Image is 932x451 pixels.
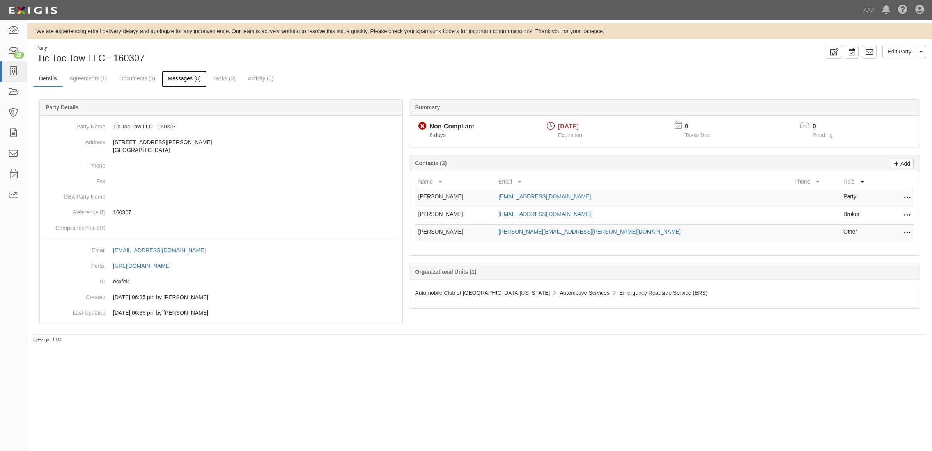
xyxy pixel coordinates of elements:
p: 160307 [113,209,399,216]
a: Exigis, LLC [38,337,62,342]
td: Other [840,225,882,242]
b: Summary [415,104,440,111]
a: AAA [859,2,878,18]
dt: ComplianceProfileID [43,220,105,232]
dd: ecxfek [43,274,399,289]
a: [URL][DOMAIN_NAME] [113,263,179,269]
div: [EMAIL_ADDRESS][DOMAIN_NAME] [113,246,206,254]
a: Messages (8) [162,71,207,87]
i: Help Center - Complianz [898,5,907,15]
a: Details [33,71,63,87]
small: by [33,337,62,343]
a: Edit Party [882,45,916,58]
td: [PERSON_NAME] [415,207,496,225]
a: Activity (0) [242,71,279,86]
dt: Reference ID [43,205,105,216]
td: [PERSON_NAME] [415,225,496,242]
b: Party Details [46,104,79,111]
dt: Phone [43,158,105,169]
dt: Party Name [43,119,105,130]
td: Party [840,189,882,207]
div: Tic Toc Tow LLC - 160307 [33,45,474,65]
img: logo-5460c22ac91f19d4615b14bd174203de0afe785f0fc80cf4dbbc73dc1793850b.png [6,4,60,18]
span: Since 08/19/2025 [430,132,446,138]
dd: 03/22/2024 06:35 pm by Samantha Molina [43,289,399,305]
td: Broker [840,207,882,225]
p: 0 [685,122,720,131]
a: Agreements (1) [64,71,113,86]
span: Pending [813,132,833,138]
dt: Portal [43,258,105,270]
p: 0 [813,122,842,131]
th: Phone [791,175,840,189]
dt: Address [43,134,105,146]
dt: Fax [43,173,105,185]
a: [PERSON_NAME][EMAIL_ADDRESS][PERSON_NAME][DOMAIN_NAME] [498,228,681,235]
a: [EMAIL_ADDRESS][DOMAIN_NAME] [498,193,591,200]
a: Tasks (0) [207,71,241,86]
div: Non-Compliant [430,122,475,131]
i: Non-Compliant [418,122,427,130]
a: [EMAIL_ADDRESS][DOMAIN_NAME] [113,247,214,253]
div: 26 [14,52,24,59]
a: [EMAIL_ADDRESS][DOMAIN_NAME] [498,211,591,217]
span: Expiration [558,132,582,138]
dt: DBA Party Name [43,189,105,201]
dt: Created [43,289,105,301]
dd: [STREET_ADDRESS][PERSON_NAME] [GEOGRAPHIC_DATA] [43,134,399,158]
b: Organizational Units (1) [415,269,477,275]
p: Add [898,159,910,168]
div: We are experiencing email delivery delays and apologize for any inconvenience. Our team is active... [27,27,932,35]
dd: 03/22/2024 06:35 pm by Samantha Molina [43,305,399,321]
a: Documents (3) [113,71,161,86]
span: Emergency Roadside Service (ERS) [619,290,707,296]
td: [PERSON_NAME] [415,189,496,207]
dd: Tic Toc Tow LLC - 160307 [43,119,399,134]
span: Automobile Club of [GEOGRAPHIC_DATA][US_STATE] [415,290,550,296]
dt: Last Updated [43,305,105,317]
th: Name [415,175,496,189]
th: Role [840,175,882,189]
div: Party [36,45,145,52]
a: Add [891,159,914,168]
span: Automotive Services [560,290,610,296]
span: Tasks Due [685,132,710,138]
span: Tic Toc Tow LLC - 160307 [37,53,145,63]
dt: Email [43,242,105,254]
span: [DATE] [558,123,579,130]
th: Email [495,175,791,189]
b: Contacts (3) [415,160,447,166]
dt: ID [43,274,105,285]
